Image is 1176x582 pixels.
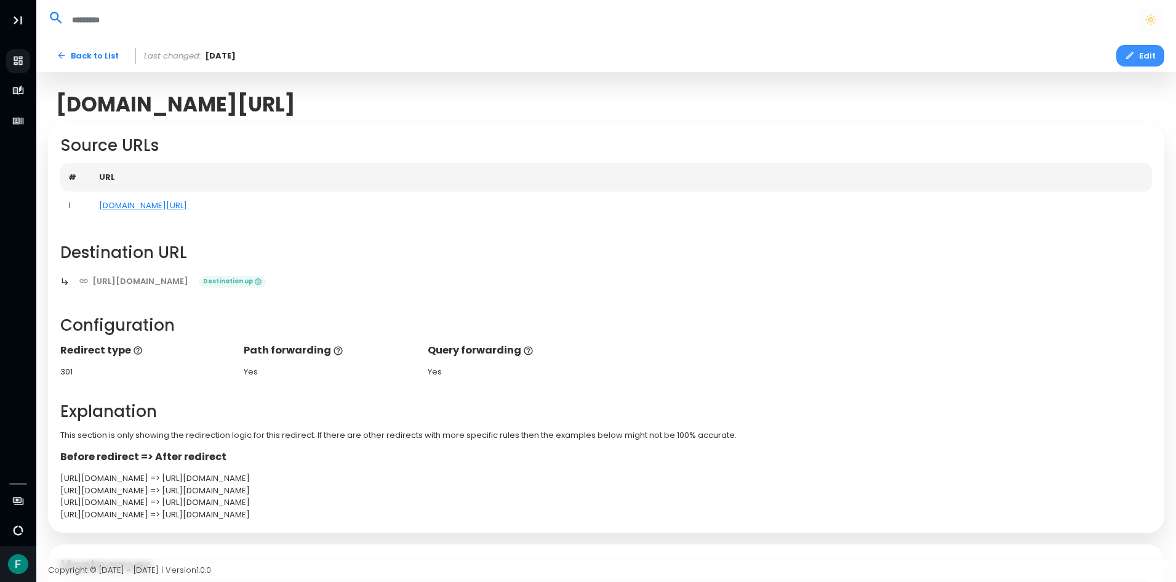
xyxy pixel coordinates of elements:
[1116,45,1164,67] button: Edit
[244,366,415,378] div: Yes
[60,343,232,358] p: Redirect type
[244,343,415,358] p: Path forwarding
[60,496,1153,509] div: [URL][DOMAIN_NAME] => [URL][DOMAIN_NAME]
[70,270,198,292] a: [URL][DOMAIN_NAME]
[60,472,1153,485] div: [URL][DOMAIN_NAME] => [URL][DOMAIN_NAME]
[60,429,1153,442] p: This section is only showing the redirection logic for this redirect. If there are other redirect...
[428,343,599,358] p: Query forwarding
[6,9,30,32] button: Toggle Aside
[428,366,599,378] div: Yes
[68,200,83,212] div: 1
[60,136,1153,155] h2: Source URLs
[60,485,1153,497] div: [URL][DOMAIN_NAME] => [URL][DOMAIN_NAME]
[144,50,201,62] span: Last changed:
[60,509,1153,521] div: [URL][DOMAIN_NAME] => [URL][DOMAIN_NAME]
[99,200,187,211] a: [DOMAIN_NAME][URL]
[205,50,236,62] span: [DATE]
[8,554,28,575] img: Avatar
[60,366,232,378] div: 301
[60,316,1153,335] h2: Configuration
[60,402,1153,421] h2: Explanation
[48,45,127,67] a: Back to List
[60,243,1153,262] h2: Destination URL
[199,276,266,288] span: Destination up
[60,450,1153,464] p: Before redirect => After redirect
[60,163,91,192] th: #
[91,163,1153,192] th: URL
[56,92,295,116] span: [DOMAIN_NAME][URL]
[60,557,1153,576] h2: Hostnames
[48,564,211,576] span: Copyright © [DATE] - [DATE] | Version 1.0.0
